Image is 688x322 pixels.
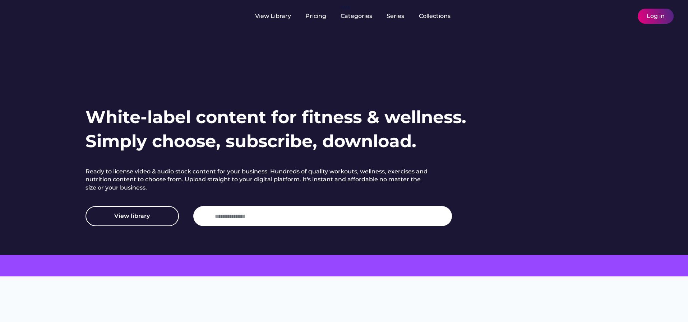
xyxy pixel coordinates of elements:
img: yH5BAEAAAAALAAAAAABAAEAAAIBRAA7 [14,8,71,23]
div: fvck [341,4,350,11]
h2: Ready to license video & audio stock content for your business. Hundreds of quality workouts, wel... [86,168,430,192]
div: Categories [341,12,372,20]
img: yH5BAEAAAAALAAAAAABAAEAAAIBRAA7 [200,212,209,220]
img: yH5BAEAAAAALAAAAAABAAEAAAIBRAA7 [83,12,91,20]
img: yH5BAEAAAAALAAAAAABAAEAAAIBRAA7 [610,12,618,20]
div: View Library [255,12,291,20]
div: Series [387,12,405,20]
div: Log in [647,12,665,20]
img: yH5BAEAAAAALAAAAAABAAEAAAIBRAA7 [622,12,631,20]
div: Pricing [305,12,326,20]
div: Collections [419,12,451,20]
h1: White-label content for fitness & wellness. Simply choose, subscribe, download. [86,105,466,153]
button: View library [86,206,179,226]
